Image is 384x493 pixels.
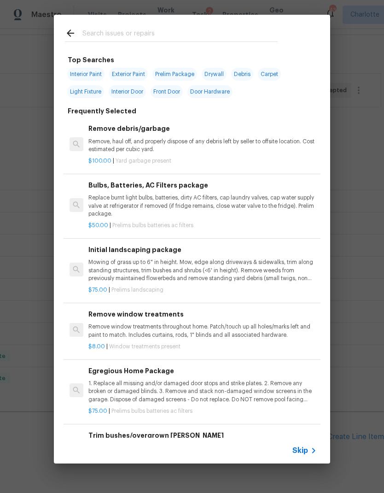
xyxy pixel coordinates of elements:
span: $75.00 [88,287,107,293]
h6: Top Searches [68,55,114,65]
span: Debris [231,68,253,81]
span: $75.00 [88,408,107,414]
h6: Frequently Selected [68,106,136,116]
p: | [88,407,317,415]
h6: Egregious Home Package [88,366,317,376]
p: | [88,343,317,351]
h6: Bulbs, Batteries, AC Filters package [88,180,317,190]
span: Prelims bulbs batteries ac filters [112,223,193,228]
span: Interior Paint [67,68,105,81]
span: Carpet [258,68,281,81]
span: Prelims bulbs batteries ac filters [111,408,192,414]
input: Search issues or repairs [82,28,278,41]
p: Remove, haul off, and properly dispose of any debris left by seller to offsite location. Cost est... [88,138,317,153]
span: $8.00 [88,344,105,349]
h6: Trim bushes/overgrown [PERSON_NAME] [88,430,317,440]
h6: Initial landscaping package [88,245,317,255]
p: Replace burnt light bulbs, batteries, dirty AC filters, cap laundry valves, cap water supply valv... [88,194,317,217]
span: $100.00 [88,158,111,164]
span: Interior Door [109,85,146,98]
p: Mowing of grass up to 6" in height. Mow, edge along driveways & sidewalks, trim along standing st... [88,258,317,282]
span: Exterior Paint [109,68,148,81]
h6: Remove debris/garbage [88,123,317,134]
p: | [88,286,317,294]
span: $50.00 [88,223,108,228]
p: | [88,157,317,165]
span: Yard garbage present [116,158,171,164]
span: Front Door [151,85,183,98]
p: Remove window treatments throughout home. Patch/touch up all holes/marks left and paint to match.... [88,323,317,339]
h6: Remove window treatments [88,309,317,319]
p: 1. Replace all missing and/or damaged door stops and strike plates. 2. Remove any broken or damag... [88,380,317,403]
span: Prelim Package [152,68,197,81]
span: Prelims landscaping [111,287,163,293]
p: | [88,222,317,229]
span: Window treatments present [109,344,180,349]
span: Light Fixture [67,85,104,98]
span: Drywall [202,68,227,81]
span: Door Hardware [187,85,233,98]
span: Skip [292,446,308,455]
